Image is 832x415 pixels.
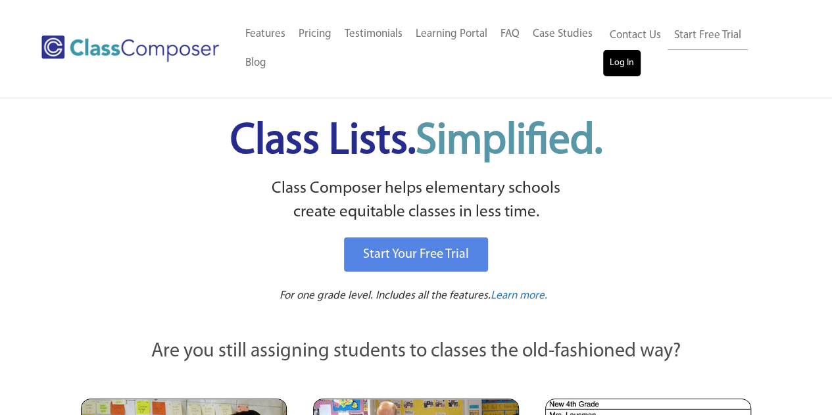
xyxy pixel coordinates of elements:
p: Are you still assigning students to classes the old-fashioned way? [81,337,752,366]
a: Blog [239,49,273,78]
nav: Header Menu [603,21,781,76]
span: For one grade level. Includes all the features. [280,290,491,301]
span: Class Lists. [230,120,602,163]
a: Start Your Free Trial [344,237,488,272]
img: Class Composer [41,36,219,62]
a: Contact Us [603,21,668,50]
a: Log In [603,50,641,76]
span: Simplified. [416,120,602,163]
a: FAQ [494,20,526,49]
a: Start Free Trial [668,21,748,51]
a: Case Studies [526,20,599,49]
a: Testimonials [338,20,409,49]
span: Start Your Free Trial [363,248,469,261]
span: Learn more. [491,290,547,301]
a: Learn more. [491,288,547,305]
p: Class Composer helps elementary schools create equitable classes in less time. [79,177,754,225]
nav: Header Menu [239,20,603,78]
a: Features [239,20,292,49]
a: Pricing [292,20,338,49]
a: Learning Portal [409,20,494,49]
